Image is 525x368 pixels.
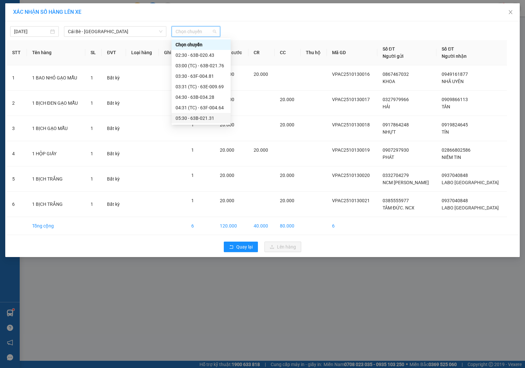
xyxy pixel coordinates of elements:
[442,104,450,109] span: TÂN
[383,155,394,160] span: PHÁT
[176,73,227,80] div: 03:30 - 63F-004.81
[383,122,409,127] span: 0917864248
[327,40,377,65] th: Mã GD
[383,205,414,210] span: TÂM ĐỨC. NCX
[176,27,216,36] span: Chọn chuyến
[102,192,126,217] td: Bất kỳ
[383,129,396,135] span: NHỰT
[508,10,513,15] span: close
[27,40,86,65] th: Tên hàng
[442,155,461,160] span: NIỀM TIN
[229,245,234,250] span: rollback
[280,173,294,178] span: 20.000
[383,97,409,102] span: 0327979966
[383,104,390,109] span: HẢI
[215,40,248,65] th: Tổng cước
[442,180,499,185] span: LABO [GEOGRAPHIC_DATA]
[27,166,86,192] td: 1 BỊCH TRẮNG
[220,147,234,153] span: 20.000
[172,39,231,50] div: Chọn chuyến
[254,72,268,77] span: 20.000
[176,62,227,69] div: 03:00 (TC) - 63B-021.76
[332,122,370,127] span: VPAC2510130018
[91,126,93,131] span: 1
[280,198,294,203] span: 20.000
[7,40,27,65] th: STT
[176,94,227,101] div: 04:30 - 63B-034.28
[186,217,215,235] td: 6
[332,97,370,102] span: VPAC2510130017
[332,147,370,153] span: VPAC2510130019
[442,198,468,203] span: 0937040848
[442,72,468,77] span: 0949161877
[68,27,162,36] span: Cái Bè - Sài Gòn
[7,192,27,217] td: 6
[91,202,93,207] span: 1
[13,9,81,15] span: XÁC NHẬN SỐ HÀNG LÊN XE
[102,40,126,65] th: ĐVT
[91,176,93,182] span: 1
[332,198,370,203] span: VPAC2510130021
[383,46,395,52] span: Số ĐT
[176,52,227,59] div: 02:30 - 63B-020.43
[91,100,93,106] span: 1
[442,122,468,127] span: 0919824645
[383,79,395,84] span: KHOA
[191,147,194,153] span: 1
[14,28,49,35] input: 14/10/2025
[191,173,194,178] span: 1
[27,91,86,116] td: 1 BỊCH ĐEN GẠO MẪU
[383,180,429,185] span: NCM [PERSON_NAME]
[102,141,126,166] td: Bất kỳ
[27,116,86,141] td: 1 BỊCH GẠO MẪU
[159,40,186,65] th: Ghi chú
[126,40,158,65] th: Loại hàng
[383,72,409,77] span: 0867467032
[280,97,294,102] span: 20.000
[248,217,274,235] td: 40.000
[191,122,194,127] span: 1
[332,72,370,77] span: VPAC2510130016
[91,151,93,156] span: 1
[280,122,294,127] span: 20.000
[442,129,449,135] span: TÍN
[442,205,499,210] span: LABO [GEOGRAPHIC_DATA]
[383,173,409,178] span: 0332704279
[301,40,327,65] th: Thu hộ
[176,115,227,122] div: 05:30 - 63B-021.31
[383,54,404,59] span: Người gửi
[275,40,301,65] th: CC
[442,46,454,52] span: Số ĐT
[102,91,126,116] td: Bất kỳ
[27,65,86,91] td: 1 BAO NHỎ GẠO MẪU
[215,217,248,235] td: 120.000
[254,147,268,153] span: 20.000
[442,97,468,102] span: 0909866113
[327,217,377,235] td: 6
[442,147,471,153] span: 02866802586
[248,40,274,65] th: CR
[264,242,301,252] button: uploadLên hàng
[442,54,467,59] span: Người nhận
[102,116,126,141] td: Bất kỳ
[27,141,86,166] td: 1 HỘP GIẤY
[27,192,86,217] td: 1 BỊCH TRẮNG
[159,30,163,33] span: down
[7,141,27,166] td: 4
[442,173,468,178] span: 0937040848
[102,65,126,91] td: Bất kỳ
[91,75,93,80] span: 1
[27,217,86,235] td: Tổng cộng
[275,217,301,235] td: 80.000
[220,122,234,127] span: 20.000
[501,3,520,22] button: Close
[220,173,234,178] span: 20.000
[7,116,27,141] td: 3
[176,41,227,48] div: Chọn chuyến
[176,104,227,111] div: 04:31 (TC) - 63F-004.64
[7,166,27,192] td: 5
[85,40,102,65] th: SL
[383,198,409,203] span: 0385555977
[7,91,27,116] td: 2
[383,147,409,153] span: 0907297930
